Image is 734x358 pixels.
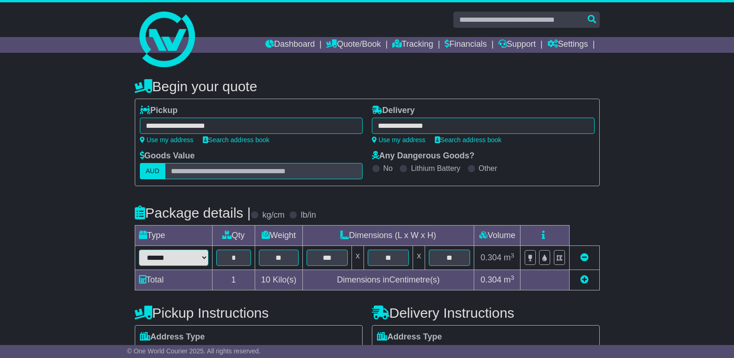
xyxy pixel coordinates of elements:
[261,275,270,284] span: 10
[481,275,502,284] span: 0.304
[481,253,502,262] span: 0.304
[140,332,205,342] label: Address Type
[212,226,255,246] td: Qty
[255,270,303,290] td: Kilo(s)
[498,37,536,53] a: Support
[383,164,393,173] label: No
[511,252,514,259] sup: 3
[413,246,425,270] td: x
[135,270,212,290] td: Total
[140,163,166,179] label: AUD
[504,275,514,284] span: m
[511,274,514,281] sup: 3
[351,246,364,270] td: x
[372,136,426,144] a: Use my address
[479,164,497,173] label: Other
[326,37,381,53] a: Quote/Book
[474,226,521,246] td: Volume
[302,226,474,246] td: Dimensions (L x W x H)
[140,151,195,161] label: Goods Value
[255,226,303,246] td: Weight
[265,37,315,53] a: Dashboard
[435,136,502,144] a: Search address book
[140,106,178,116] label: Pickup
[135,205,251,220] h4: Package details |
[212,270,255,290] td: 1
[372,151,475,161] label: Any Dangerous Goods?
[411,164,460,173] label: Lithium Battery
[445,37,487,53] a: Financials
[262,210,284,220] label: kg/cm
[547,37,588,53] a: Settings
[372,106,415,116] label: Delivery
[203,136,270,144] a: Search address book
[580,275,589,284] a: Add new item
[135,79,600,94] h4: Begin your quote
[127,347,261,355] span: © One World Courier 2025. All rights reserved.
[377,332,442,342] label: Address Type
[135,226,212,246] td: Type
[135,305,363,320] h4: Pickup Instructions
[392,37,433,53] a: Tracking
[372,305,600,320] h4: Delivery Instructions
[140,136,194,144] a: Use my address
[580,253,589,262] a: Remove this item
[504,253,514,262] span: m
[302,270,474,290] td: Dimensions in Centimetre(s)
[301,210,316,220] label: lb/in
